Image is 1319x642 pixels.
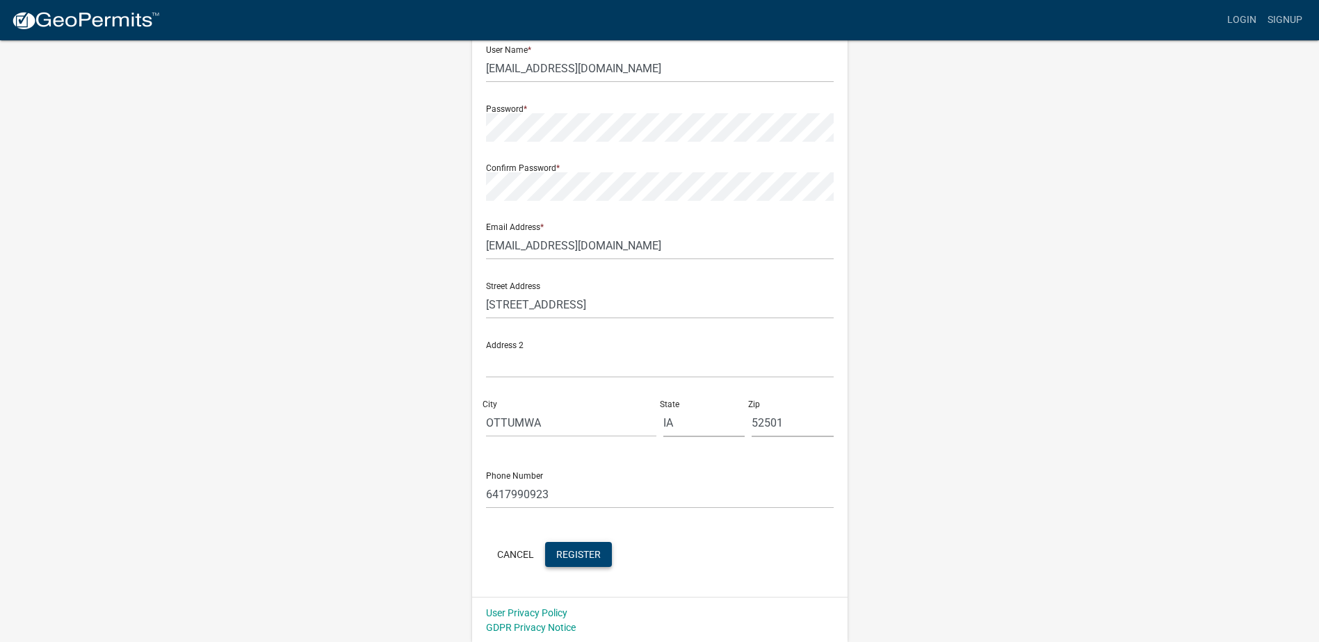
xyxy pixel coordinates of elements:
a: User Privacy Policy [486,607,567,618]
a: GDPR Privacy Notice [486,622,576,633]
button: Register [545,542,612,567]
a: Signup [1262,7,1308,33]
a: Login [1222,7,1262,33]
span: Register [556,548,601,559]
button: Cancel [486,542,545,567]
